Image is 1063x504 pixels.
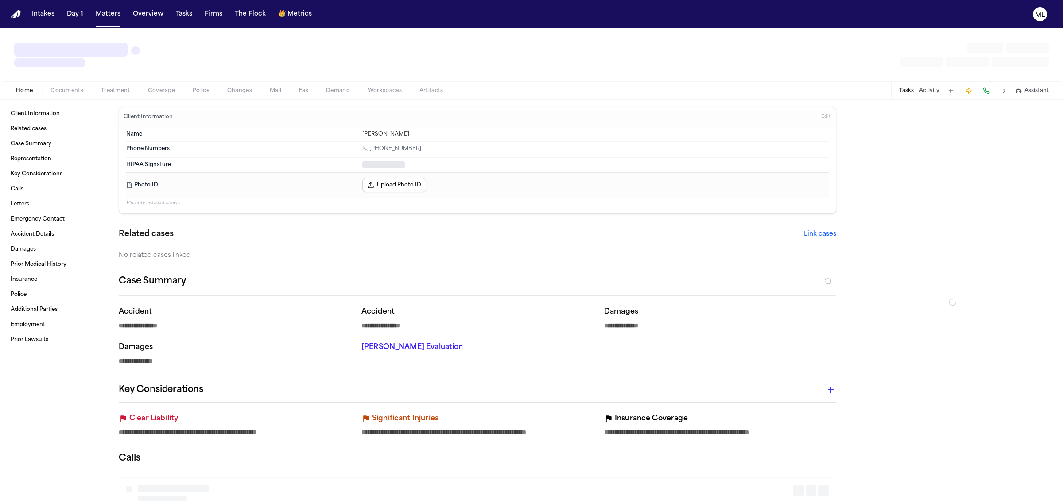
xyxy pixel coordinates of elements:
h2: Key Considerations [119,383,203,397]
a: Police [7,287,106,302]
a: Home [11,10,21,19]
a: Insurance [7,272,106,287]
a: Representation [7,152,106,166]
dt: Photo ID [126,178,357,192]
p: 14 empty fields not shown. [126,200,829,206]
a: Case Summary [7,137,106,151]
span: Treatment [101,87,130,94]
span: Workspaces [368,87,402,94]
span: Mail [270,87,281,94]
p: Insurance Coverage [615,413,688,424]
div: [PERSON_NAME] [362,131,829,138]
span: Edit [821,114,830,120]
div: No related cases linked [119,251,836,260]
a: Client Information [7,107,106,121]
button: Upload Photo ID [362,178,426,192]
a: Prior Lawsuits [7,333,106,347]
p: [PERSON_NAME] Evaluation [361,342,594,353]
button: Firms [201,6,226,22]
a: Letters [7,197,106,211]
span: Fax [299,87,308,94]
button: Tasks [172,6,196,22]
span: Demand [326,87,350,94]
button: Overview [129,6,167,22]
span: Artifacts [419,87,443,94]
p: Accident [119,306,351,317]
h2: Case Summary [119,274,186,288]
a: Damages [7,242,106,256]
span: Police [193,87,209,94]
a: Emergency Contact [7,212,106,226]
button: Link cases [804,230,836,239]
dt: Name [126,131,357,138]
a: Related cases [7,122,106,136]
p: Clear Liability [129,413,178,424]
a: Call 1 (332) 217-7488 [362,145,421,152]
span: Home [16,87,33,94]
button: Activity [919,87,939,94]
button: crownMetrics [275,6,315,22]
span: Coverage [148,87,175,94]
p: Significant Injuries [372,413,438,424]
span: Documents [50,87,83,94]
span: Changes [227,87,252,94]
p: Damages [119,342,351,353]
h3: Client Information [122,113,175,120]
a: Accident Details [7,227,106,241]
h2: Related cases [119,228,174,240]
button: Edit [819,110,833,124]
span: Phone Numbers [126,145,170,152]
dt: HIPAA Signature [126,161,357,168]
a: Key Considerations [7,167,106,181]
button: The Flock [231,6,269,22]
a: Calls [7,182,106,196]
p: Damages [604,306,836,317]
button: Create Immediate Task [962,85,975,97]
h2: Calls [119,452,836,465]
span: Assistant [1024,87,1049,94]
a: Prior Medical History [7,257,106,271]
button: Make a Call [980,85,993,97]
a: Additional Parties [7,302,106,317]
p: Accident [361,306,594,317]
img: Finch Logo [11,10,21,19]
a: Employment [7,318,106,332]
button: Add Task [945,85,957,97]
button: Tasks [899,87,914,94]
button: Matters [92,6,124,22]
button: Intakes [28,6,58,22]
button: Day 1 [63,6,87,22]
button: Assistant [1016,87,1049,94]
